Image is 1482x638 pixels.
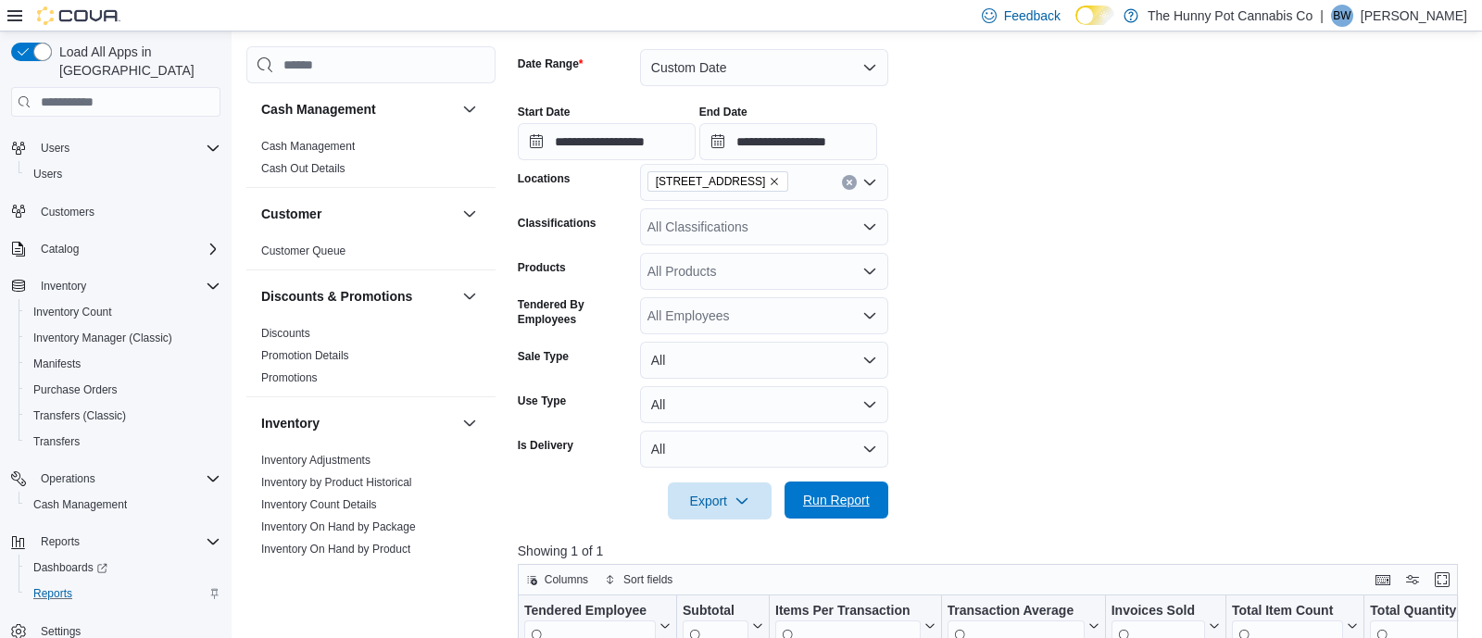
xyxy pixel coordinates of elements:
span: Inventory On Hand by Package [261,519,416,534]
button: Open list of options [862,264,877,279]
button: Users [4,135,228,161]
span: Inventory Count Details [261,497,377,512]
label: Tendered By Employees [518,297,633,327]
span: Users [33,137,220,159]
span: Load All Apps in [GEOGRAPHIC_DATA] [52,43,220,80]
span: Dashboards [26,557,220,579]
a: Reports [26,582,80,605]
button: Transfers (Classic) [19,403,228,429]
span: Operations [33,468,220,490]
a: Purchase Orders [26,379,125,401]
div: Transaction Average [947,603,1084,620]
span: Purchase Orders [26,379,220,401]
h3: Discounts & Promotions [261,287,412,306]
span: Cash Management [33,497,127,512]
span: Reports [41,534,80,549]
a: Customers [33,201,102,223]
div: Subtotal [683,603,748,620]
label: Start Date [518,105,571,119]
span: Dashboards [33,560,107,575]
span: Operations [41,471,95,486]
button: Operations [4,466,228,492]
a: Dashboards [19,555,228,581]
button: Cash Management [19,492,228,518]
button: Transfers [19,429,228,455]
label: Locations [518,171,571,186]
button: Discounts & Promotions [458,285,481,307]
label: Classifications [518,216,597,231]
a: Inventory Count Details [261,498,377,511]
span: Customers [41,205,94,219]
span: Discounts [261,326,310,341]
span: Cash Management [261,139,355,154]
span: Manifests [26,353,220,375]
span: Catalog [41,242,79,256]
a: Inventory On Hand by Product [261,543,410,556]
a: Cash Management [26,494,134,516]
button: Open list of options [862,308,877,323]
button: Clear input [842,175,857,190]
span: Promotions [261,370,318,385]
div: Discounts & Promotions [246,322,496,396]
span: Customer Queue [261,244,345,258]
button: Remove 2103 Yonge St from selection in this group [769,176,780,187]
label: Products [518,260,566,275]
span: Inventory Count [26,301,220,323]
button: Manifests [19,351,228,377]
button: All [640,342,888,379]
p: Showing 1 of 1 [518,542,1467,560]
span: Reports [26,582,220,605]
button: Reports [4,529,228,555]
label: End Date [699,105,747,119]
button: Columns [519,569,596,591]
span: Run Report [803,491,870,509]
span: Dark Mode [1075,25,1076,26]
button: Sort fields [597,569,680,591]
button: Inventory Manager (Classic) [19,325,228,351]
span: Users [33,167,62,181]
h3: Cash Management [261,100,376,119]
span: Inventory Adjustments [261,453,370,468]
span: Customers [33,200,220,223]
label: Is Delivery [518,438,573,453]
button: Inventory [261,414,455,432]
span: Cash Management [26,494,220,516]
span: Purchase Orders [33,382,118,397]
button: Cash Management [458,98,481,120]
p: [PERSON_NAME] [1361,5,1467,27]
input: Dark Mode [1075,6,1114,25]
a: Transfers (Classic) [26,405,133,427]
span: Inventory On Hand by Product [261,542,410,557]
button: Reports [33,531,87,553]
a: Cash Management [261,140,355,153]
span: Manifests [33,357,81,371]
input: Press the down key to open a popover containing a calendar. [699,123,877,160]
span: Reports [33,586,72,601]
button: Cash Management [261,100,455,119]
button: Open list of options [862,175,877,190]
a: Inventory Adjustments [261,454,370,467]
button: Discounts & Promotions [261,287,455,306]
button: Inventory [33,275,94,297]
span: Catalog [33,238,220,260]
a: Promotion Details [261,349,349,362]
span: Inventory Manager (Classic) [26,327,220,349]
button: All [640,386,888,423]
span: Inventory [33,275,220,297]
span: Inventory [41,279,86,294]
a: Discounts [261,327,310,340]
button: Customers [4,198,228,225]
a: Manifests [26,353,88,375]
a: Dashboards [26,557,115,579]
button: Customer [261,205,455,223]
button: Catalog [33,238,86,260]
button: Display options [1401,569,1424,591]
div: Total Item Count [1232,603,1343,620]
span: Transfers (Classic) [26,405,220,427]
button: Purchase Orders [19,377,228,403]
div: Total Quantity [1370,603,1466,620]
a: Inventory On Hand by Package [261,520,416,533]
button: Inventory [458,412,481,434]
div: Items Per Transaction [775,603,921,620]
span: BW [1333,5,1350,27]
